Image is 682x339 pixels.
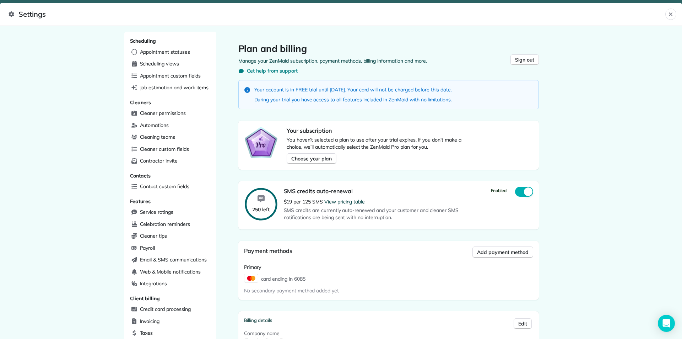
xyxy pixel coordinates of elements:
span: Sign out [515,56,534,63]
span: Features [130,198,151,205]
span: Appointment statuses [140,48,190,55]
span: Cleaner custom fields [140,145,189,153]
span: Email & SMS communications [140,256,207,263]
span: Cleaner tips [140,232,167,239]
a: Service ratings [129,207,212,218]
span: Client billing [130,295,160,302]
span: No secondary payment method added yet [244,287,339,294]
a: Credit card processing [129,304,212,315]
span: Credit card processing [140,306,191,313]
span: Celebration reminders [140,221,190,228]
a: View pricing table [324,198,365,205]
a: Web & Mobile notifications [129,267,212,277]
span: card ending in 6085 [261,274,305,283]
a: Cleaner permissions [129,108,212,119]
a: Scheduling views [129,59,212,69]
p: Your account is in FREE trial until [DATE]. Your card will not be charged before this date. [254,86,452,93]
button: Choose your plan [287,153,336,164]
span: Add payment method [477,249,528,256]
span: Scheduling [130,38,156,44]
h1: Plan and billing [238,43,539,54]
a: Job estimation and work items [129,83,212,93]
span: Payroll [140,244,155,251]
span: Payment methods [244,247,292,254]
span: Invoicing [140,318,160,325]
span: Cleaner permissions [140,110,186,117]
span: Edit [518,320,527,327]
span: Job estimation and work items [140,84,209,91]
span: Scheduling views [140,60,179,67]
header: Billing details [244,317,533,324]
span: Appointment custom fields [140,72,201,79]
span: Cleaning teams [140,133,175,141]
a: Contact custom fields [129,181,212,192]
span: Primary [244,264,261,270]
a: Contractor invite [129,156,212,166]
a: Cleaner custom fields [129,144,212,155]
p: During your trial you have access to all features included in ZenMaid with no limitations. [254,96,452,103]
a: Appointment statuses [129,47,212,58]
a: Automations [129,120,212,131]
span: Integrations [140,280,167,287]
span: $19 per 125 SMS [284,198,324,205]
a: Appointment custom fields [129,71,212,81]
a: Cleaner tips [129,231,212,242]
span: SMS credits are currently auto-renewed and your customer and cleaner SMS notifications are being ... [284,207,476,221]
span: Contacts [130,173,151,179]
span: SMS credits auto-renewal [284,187,353,195]
button: Add payment method [472,247,533,258]
span: Your subscription [287,127,332,134]
span: Contractor invite [140,157,178,164]
span: Enabled [491,188,507,193]
span: Choose your plan [291,155,332,162]
span: Company name [244,330,280,337]
span: Get help from support [247,67,298,74]
button: Get help from support [238,67,298,74]
a: Cleaning teams [129,132,212,143]
a: Invoicing [129,316,212,327]
p: You haven’t selected a plan to use after your trial expires. If you don’t make a choice, we’ll au... [287,136,464,150]
img: ZenMaid Pro Plan Badge [244,126,278,159]
a: Integrations [129,279,212,289]
span: Contact custom fields [140,183,189,190]
span: Settings [9,9,665,20]
a: Celebration reminders [129,219,212,230]
button: Sign out [510,54,539,65]
a: Taxes [129,328,212,339]
span: Automations [140,122,169,129]
span: Web & Mobile notifications [140,268,201,275]
span: Service ratings [140,208,173,216]
p: Manage your ZenMaid subscription, payment methods, billing information and more. [238,57,539,64]
span: Taxes [140,329,153,337]
div: Open Intercom Messenger [658,315,675,332]
button: Close [665,9,676,20]
span: Cleaners [130,99,151,106]
a: Email & SMS communications [129,255,212,265]
a: Payroll [129,243,212,254]
button: Edit [514,318,532,329]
